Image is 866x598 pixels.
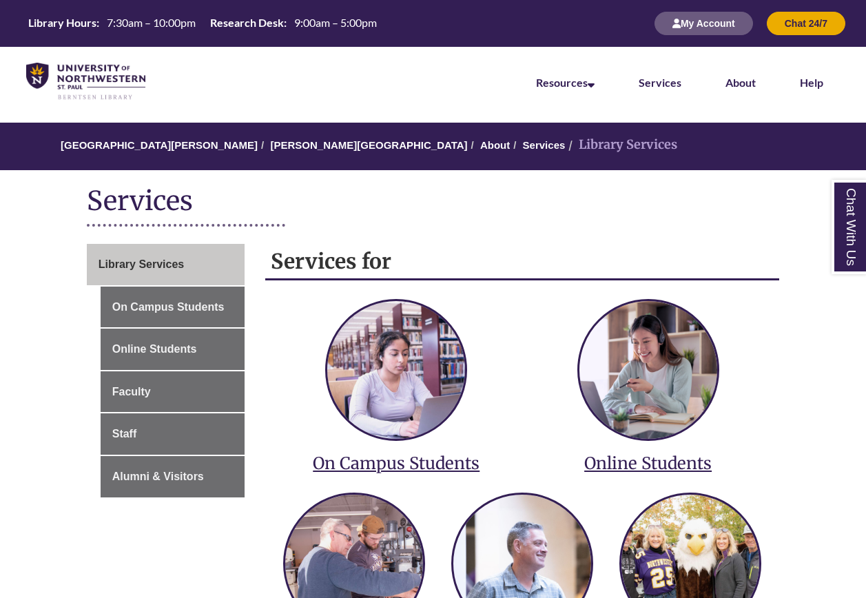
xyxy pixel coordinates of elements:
[281,287,512,474] a: services for on campus students On Campus Students
[533,453,763,474] h3: Online Students
[523,139,566,151] a: Services
[533,287,763,474] a: services for online students Online Students
[654,12,753,35] button: My Account
[107,16,196,29] span: 7:30am – 10:00pm
[270,139,467,151] a: [PERSON_NAME][GEOGRAPHIC_DATA]
[536,76,595,89] a: Resources
[101,329,245,370] a: Online Students
[87,244,245,285] a: Library Services
[101,371,245,413] a: Faculty
[480,139,510,151] a: About
[767,12,845,35] button: Chat 24/7
[327,301,465,439] img: services for on campus students
[800,76,823,89] a: Help
[23,15,382,30] table: Hours Today
[639,76,681,89] a: Services
[294,16,377,29] span: 9:00am – 5:00pm
[61,139,258,151] a: [GEOGRAPHIC_DATA][PERSON_NAME]
[101,287,245,328] a: On Campus Students
[265,244,780,280] h2: Services for
[565,135,677,155] li: Library Services
[579,301,717,439] img: services for online students
[87,184,780,220] h1: Services
[654,17,753,29] a: My Account
[767,17,845,29] a: Chat 24/7
[23,15,101,30] th: Library Hours:
[99,258,185,270] span: Library Services
[101,413,245,455] a: Staff
[281,453,512,474] h3: On Campus Students
[23,15,382,32] a: Hours Today
[101,456,245,497] a: Alumni & Visitors
[205,15,289,30] th: Research Desk:
[26,63,145,101] img: UNWSP Library Logo
[725,76,756,89] a: About
[87,244,245,497] div: Guide Page Menu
